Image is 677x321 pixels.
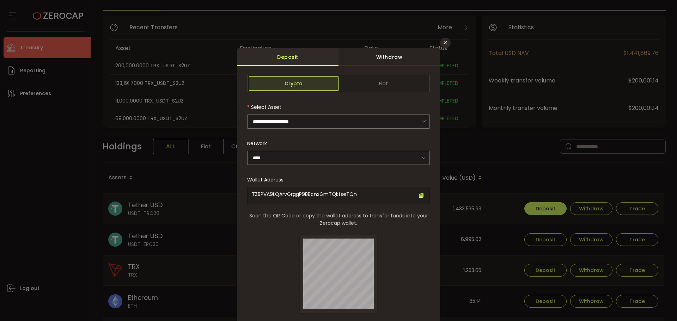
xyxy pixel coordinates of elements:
[247,104,281,111] label: Select Asset
[247,176,283,183] label: Wallet Address
[642,287,677,321] iframe: Chat Widget
[338,48,440,66] div: Withdraw
[440,38,451,48] button: Close
[247,140,267,147] label: Network
[252,191,357,198] span: TZBPVA9LQArvGrggP9BBcnxGmTQktseTQn
[237,48,338,66] div: Deposit
[338,76,428,91] span: Fiat
[247,212,430,227] span: Scan the QR Code or copy the wallet address to transfer funds into your Zerocap wallet.
[249,76,338,91] span: Crypto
